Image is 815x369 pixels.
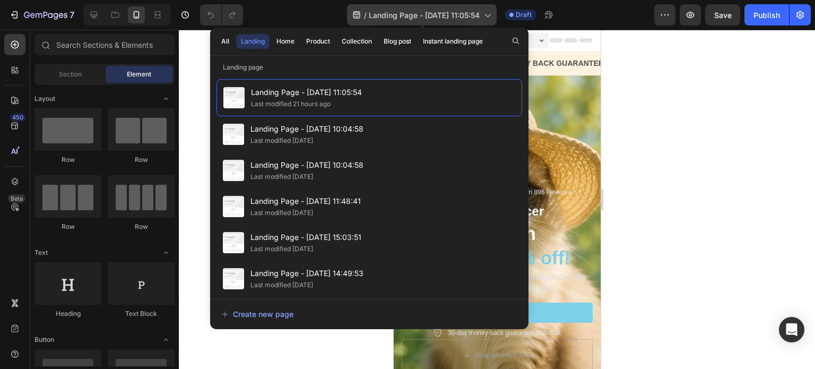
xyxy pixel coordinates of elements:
div: Instant landing page [423,37,483,46]
input: Search Sections & Elements [34,34,175,55]
button: Save [705,4,740,25]
div: Last modified [DATE] [250,171,313,182]
div: Undo/Redo [200,4,243,25]
span: Landing Page - [DATE] 14:49:53 [250,267,363,280]
button: Landing [236,34,270,49]
div: Row [108,222,175,231]
span: Text [34,248,48,258]
button: Publish [744,4,789,25]
h2: Enjoy an amazing [8,191,199,241]
span: iPhone 13 Pro ( 390 px) [57,5,125,16]
button: Collection [337,34,377,49]
div: Product [306,37,330,46]
span: Element [127,70,151,79]
button: Blog post [379,34,416,49]
span: Landing Page - [DATE] 11:05:54 [251,86,362,99]
div: All [221,37,229,46]
span: Landing Page - [DATE] 10:04:58 [250,123,363,135]
div: Last modified [DATE] [250,208,313,218]
div: Last modified [DATE] [250,280,313,290]
button: 7 [4,4,79,25]
span: / [364,10,367,21]
span: Toggle open [158,331,175,348]
span: Button [34,335,54,345]
div: Publish [753,10,780,21]
p: Don't let this incredible opportunity slip away! Own the ultimate RC off-road vehicle now! [9,242,198,264]
div: Row [34,222,101,231]
span: Section [59,70,82,79]
div: 30 DAYS MONEY BACK GUARANTEE [76,26,211,41]
button: Create new page [221,304,518,325]
div: Home [276,37,294,46]
span: Landing Page - [DATE] 11:05:54 [369,10,480,21]
div: Blog post [384,37,411,46]
button: All [216,34,234,49]
div: Text Block [108,309,175,319]
div: Last modified 21 hours ago [251,99,331,109]
span: Landing Page - [DATE] 15:03:51 [250,231,361,244]
div: Last modified [DATE] [250,135,313,146]
div: Drop element here [82,321,138,330]
p: Landing page [210,62,528,73]
span: 30% off! [105,218,177,238]
div: Open Intercom Messenger [779,317,804,342]
div: Beta [8,194,25,203]
div: Row [108,155,175,165]
div: Last modified [DATE] [250,244,313,254]
span: Draft [516,10,532,20]
button: Product [301,34,335,49]
span: Toggle open [158,244,175,261]
span: Save [714,11,732,20]
span: Layout [34,94,55,104]
p: 30-day money-back guarantee included [54,298,166,308]
div: 450 [10,113,25,122]
button: Home [272,34,299,49]
p: Rated 4.5/5 Based on 895 Reviews [77,159,177,167]
p: 7 [70,8,74,21]
span: Landing Page - [DATE] 11:48:41 [250,195,361,208]
div: Don’t Miss Out [77,278,130,288]
span: Toggle open [158,90,175,107]
button: Instant landing page [418,34,488,49]
div: FREE SHIPPING [1,26,60,41]
div: Heading [34,309,101,319]
div: Create new page [221,308,293,320]
span: Landing Page - [DATE] 10:04:58 [250,159,363,171]
button: Don’t Miss Out [8,273,199,293]
div: Landing [241,37,265,46]
p: Off-Road Racer [9,173,198,190]
div: Collection [342,37,372,46]
div: Row [34,155,101,165]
